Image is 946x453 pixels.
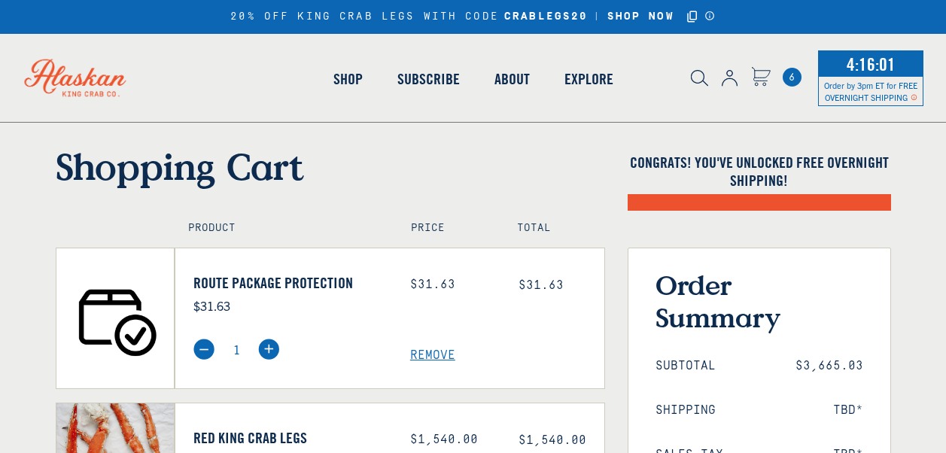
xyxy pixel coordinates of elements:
[704,11,716,21] a: Announcement Bar Modal
[316,36,380,122] a: Shop
[656,359,716,373] span: Subtotal
[656,269,863,333] h3: Order Summary
[722,70,738,87] img: account
[628,154,891,190] h4: Congrats! You've unlocked FREE OVERNIGHT SHIPPING!
[477,36,547,122] a: About
[519,278,564,292] span: $31.63
[56,248,175,388] img: Route Package Protection - $31.63
[656,403,716,418] span: Shipping
[258,339,279,360] img: plus
[783,68,802,87] a: Cart
[411,222,485,235] h4: Price
[783,68,802,87] span: 6
[504,11,588,23] strong: CRABLEGS20
[602,11,680,23] a: SHOP NOW
[410,348,604,363] a: Remove
[824,80,917,102] span: Order by 3pm ET for FREE OVERNIGHT SHIPPING
[193,339,214,360] img: minus
[751,67,771,89] a: Cart
[547,36,631,122] a: Explore
[56,144,605,188] h1: Shopping Cart
[193,296,388,315] p: $31.63
[410,433,496,447] div: $1,540.00
[795,359,863,373] span: $3,665.03
[380,36,477,122] a: Subscribe
[193,429,388,447] a: Red King Crab Legs
[8,42,143,113] img: Alaskan King Crab Co. logo
[911,92,917,102] span: Shipping Notice Icon
[410,278,496,292] div: $31.63
[230,8,715,26] div: 20% OFF KING CRAB LEGS WITH CODE |
[517,222,591,235] h4: Total
[607,11,674,23] strong: SHOP NOW
[519,433,586,447] span: $1,540.00
[691,70,708,87] img: search
[193,274,388,292] a: Route Package Protection
[843,49,899,79] span: 4:16:01
[188,222,379,235] h4: Product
